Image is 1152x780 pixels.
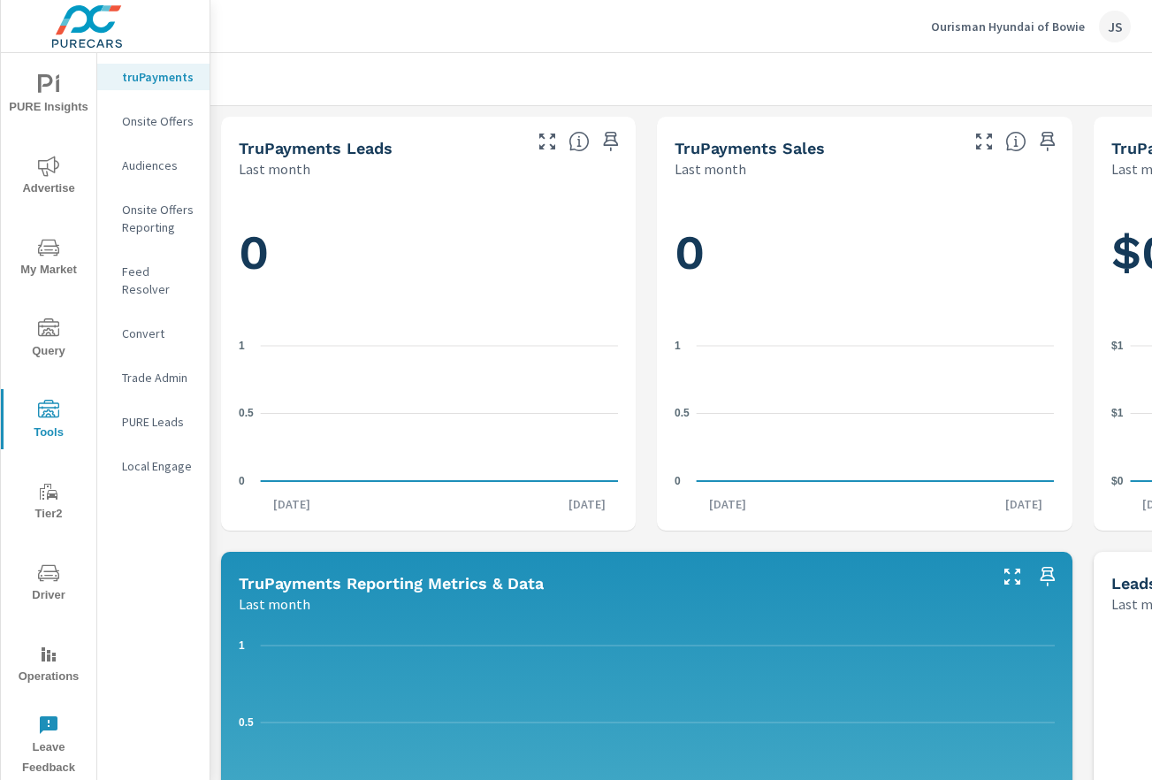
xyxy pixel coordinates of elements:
[239,223,618,283] h1: 0
[556,495,618,513] p: [DATE]
[1034,562,1062,591] span: Save this to your personalized report
[239,639,245,652] text: 1
[239,475,245,487] text: 0
[6,562,91,606] span: Driver
[97,64,210,90] div: truPayments
[239,340,245,352] text: 1
[675,340,681,352] text: 1
[1005,131,1026,152] span: Number of sales matched to a truPayments lead. [Source: This data is sourced from the dealer's DM...
[970,127,998,156] button: Make Fullscreen
[122,263,195,298] p: Feed Resolver
[533,127,561,156] button: Make Fullscreen
[97,453,210,479] div: Local Engage
[122,369,195,386] p: Trade Admin
[6,400,91,443] span: Tools
[675,407,690,419] text: 0.5
[239,407,254,419] text: 0.5
[97,409,210,435] div: PURE Leads
[6,237,91,280] span: My Market
[261,495,323,513] p: [DATE]
[6,715,91,778] span: Leave Feedback
[1099,11,1131,42] div: JS
[122,457,195,475] p: Local Engage
[675,223,1054,283] h1: 0
[97,320,210,347] div: Convert
[1111,340,1124,352] text: $1
[6,156,91,199] span: Advertise
[239,574,544,593] h5: truPayments Reporting Metrics & Data
[1034,127,1062,156] span: Save this to your personalized report
[122,201,195,236] p: Onsite Offers Reporting
[675,139,825,157] h5: truPayments Sales
[597,127,625,156] span: Save this to your personalized report
[97,258,210,302] div: Feed Resolver
[97,152,210,179] div: Audiences
[122,413,195,431] p: PURE Leads
[97,364,210,391] div: Trade Admin
[122,325,195,342] p: Convert
[675,158,746,180] p: Last month
[122,157,195,174] p: Audiences
[239,716,254,729] text: 0.5
[931,19,1085,34] p: Ourisman Hyundai of Bowie
[1111,407,1124,419] text: $1
[239,593,310,615] p: Last month
[697,495,759,513] p: [DATE]
[6,74,91,118] span: PURE Insights
[239,158,310,180] p: Last month
[998,562,1026,591] button: Make Fullscreen
[97,196,210,241] div: Onsite Offers Reporting
[993,495,1055,513] p: [DATE]
[6,318,91,362] span: Query
[97,108,210,134] div: Onsite Offers
[6,481,91,524] span: Tier2
[6,644,91,687] span: Operations
[239,139,393,157] h5: truPayments Leads
[675,475,681,487] text: 0
[1111,475,1124,487] text: $0
[122,68,195,86] p: truPayments
[568,131,590,152] span: The number of truPayments leads.
[122,112,195,130] p: Onsite Offers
